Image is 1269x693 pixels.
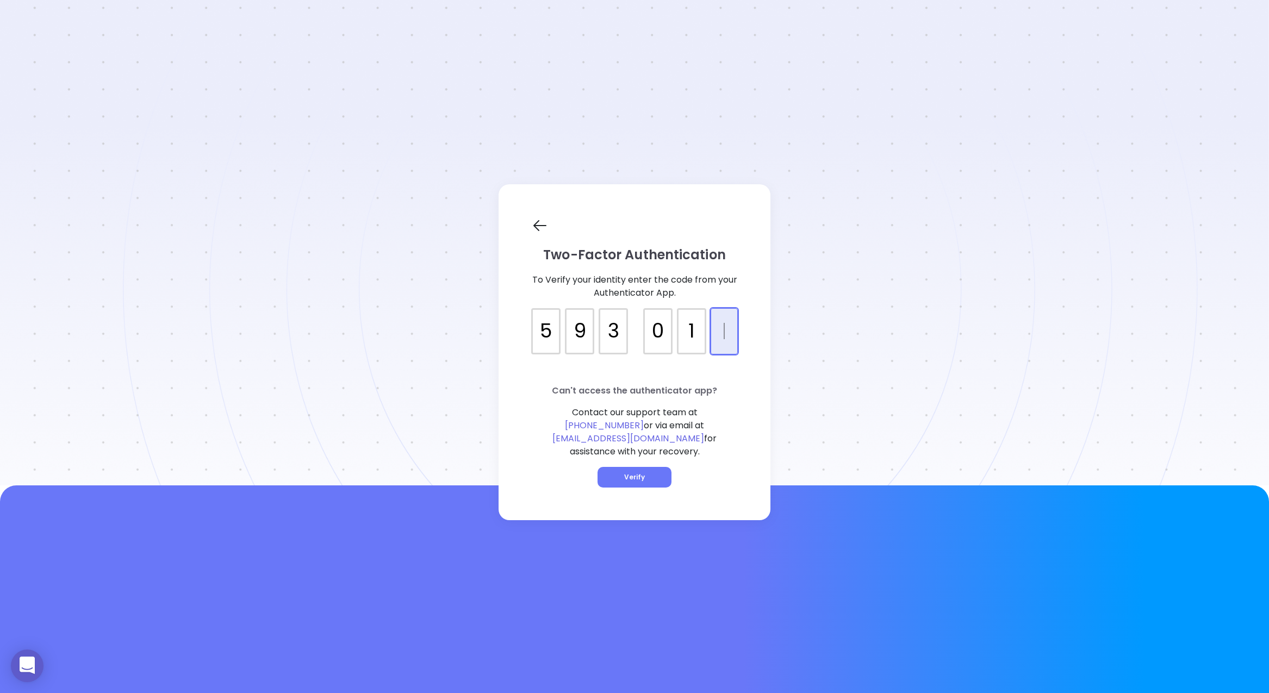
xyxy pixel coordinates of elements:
p: Can't access the authenticator app? [531,384,738,397]
span: Verify [624,472,645,482]
p: Two-Factor Authentication [531,245,738,265]
input: verification input [531,308,738,335]
span: [PHONE_NUMBER] [565,419,644,432]
p: Contact our support team at or via email at for assistance with your recovery. [531,406,738,458]
p: To Verify your identity enter the code from your Authenticator App. [531,273,738,299]
button: Verify [598,467,671,488]
span: [EMAIL_ADDRESS][DOMAIN_NAME] [552,432,704,445]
